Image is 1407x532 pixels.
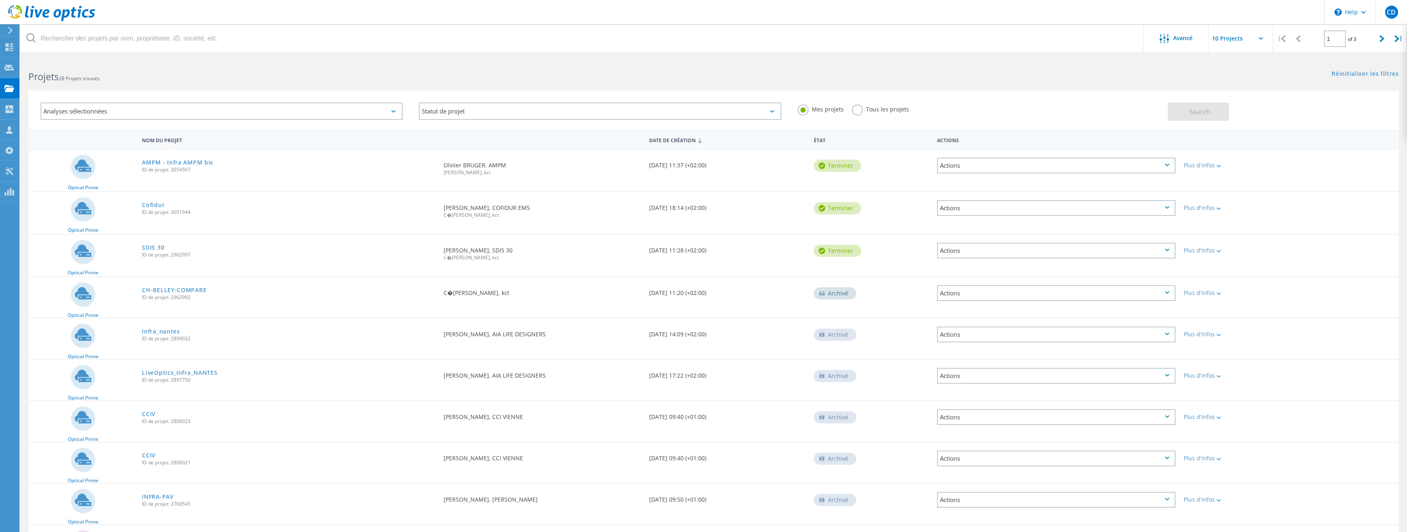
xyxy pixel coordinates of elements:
[1173,35,1193,41] span: Avancé
[814,160,861,172] div: Terminer
[68,228,99,233] span: Optical Prime
[645,132,810,147] div: Date de création
[142,202,165,208] a: Cofidur
[1184,290,1285,296] div: Plus d'infos
[1184,373,1285,378] div: Plus d'infos
[937,492,1175,508] div: Actions
[1184,248,1285,253] div: Plus d'infos
[440,150,645,183] div: Olviier BRUGER, AMPM
[142,167,435,172] span: ID de projet: 3054507
[440,360,645,387] div: [PERSON_NAME], AIA LIFE DESIGNERS
[937,451,1175,466] div: Actions
[440,442,645,469] div: [PERSON_NAME], CCI VIENNE
[852,105,909,112] label: Tous les projets
[142,336,435,341] span: ID de projet: 2899032
[645,235,810,261] div: [DATE] 11:28 (+02:00)
[8,17,95,23] a: Live Optics Dashboard
[1168,103,1229,121] button: Search
[440,484,645,511] div: [PERSON_NAME], [PERSON_NAME]
[645,277,810,304] div: [DATE] 11:20 (+02:00)
[28,70,59,83] b: Projets
[1387,9,1396,15] span: CD
[933,132,1180,147] div: Actions
[645,442,810,469] div: [DATE] 09:40 (+01:00)
[142,295,435,300] span: ID de projet: 2962992
[142,210,435,215] span: ID de projet: 3051944
[142,460,435,465] span: ID de projet: 2806021
[814,287,856,299] div: Archivé
[937,158,1175,173] div: Actions
[1273,24,1290,53] div: |
[814,411,856,423] div: Archivé
[645,318,810,345] div: [DATE] 14:09 (+02:00)
[645,150,810,176] div: [DATE] 11:37 (+02:00)
[814,370,856,382] div: Archivé
[68,478,99,483] span: Optical Prime
[645,360,810,387] div: [DATE] 17:22 (+02:00)
[645,401,810,428] div: [DATE] 09:40 (+01:00)
[798,105,844,112] label: Mes projets
[444,213,641,218] span: C�[PERSON_NAME], kct
[142,370,217,376] a: LiveOptics_Infra_NANTES
[1334,9,1342,16] svg: \n
[440,318,645,345] div: [PERSON_NAME], AIA LIFE DESIGNERS
[142,329,180,334] a: Infra_nantes
[142,502,435,506] span: ID de projet: 2760545
[68,519,99,524] span: Optical Prime
[138,132,440,147] div: Nom du projet
[645,192,810,219] div: [DATE] 18:14 (+02:00)
[20,24,1144,53] input: Rechercher des projets par nom, propriétaire, ID, société, etc.
[68,270,99,275] span: Optical Prime
[142,160,213,165] a: AMPM - Infra AMPM bis
[937,327,1175,342] div: Actions
[142,287,206,293] a: CH-BELLEY-COMPARE
[1184,331,1285,337] div: Plus d'infos
[68,395,99,400] span: Optical Prime
[814,494,856,506] div: Archivé
[810,132,933,147] div: État
[142,245,164,250] a: SDIS 30
[1348,36,1356,43] span: of 3
[440,277,645,304] div: C�[PERSON_NAME], kct
[1184,414,1285,420] div: Plus d'infos
[937,409,1175,425] div: Actions
[142,378,435,382] span: ID de projet: 2897750
[1184,497,1285,502] div: Plus d'infos
[419,103,781,120] div: Statut de projet
[645,484,810,511] div: [DATE] 09:50 (+01:00)
[937,285,1175,301] div: Actions
[814,202,861,214] div: Terminer
[937,368,1175,384] div: Actions
[1184,205,1285,211] div: Plus d'infos
[41,103,403,120] div: Analyses sélectionnées
[142,411,156,417] a: CCIV
[59,75,100,82] span: 28 Projets trouvés
[814,245,861,257] div: Terminer
[937,243,1175,259] div: Actions
[440,192,645,226] div: [PERSON_NAME], COFIDUR EMS
[68,437,99,442] span: Optical Prime
[68,354,99,359] span: Optical Prime
[1189,107,1210,116] span: Search
[142,453,156,458] a: CCIV
[1184,455,1285,461] div: Plus d'infos
[444,170,641,175] span: [PERSON_NAME], kct
[142,252,435,257] span: ID de projet: 2962997
[1390,24,1407,53] div: |
[142,494,174,500] a: INFRA-PAV
[814,329,856,341] div: Archivé
[1184,162,1285,168] div: Plus d'infos
[68,313,99,318] span: Optical Prime
[814,453,856,465] div: Archivé
[440,401,645,428] div: [PERSON_NAME], CCI VIENNE
[1332,71,1399,78] a: Réinitialiser les filtres
[937,200,1175,216] div: Actions
[444,255,641,260] span: C�[PERSON_NAME], kct
[68,185,99,190] span: Optical Prime
[440,235,645,268] div: [PERSON_NAME], SDIS 30
[142,419,435,424] span: ID de projet: 2806023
